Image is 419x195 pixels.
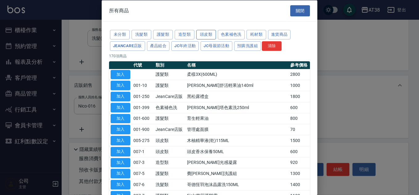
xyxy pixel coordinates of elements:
button: 洗髮類 [132,30,151,39]
th: 代號 [132,61,154,69]
button: 預購洗護組 [234,41,261,51]
button: 護髮類 [153,30,173,39]
button: 加入 [111,103,130,112]
th: 參考價格 [289,61,310,69]
td: 費[PERSON_NAME]洗護組 [185,168,289,179]
td: 001-10 [132,80,154,91]
button: 未分類 [110,30,130,39]
td: 001-600 [132,113,154,124]
td: 007-3 [132,157,154,168]
button: 產品組合 [147,41,170,51]
td: 800 [289,113,310,124]
td: 頭皮類 [154,146,185,157]
td: 管理處面膜 [185,124,289,135]
td: 頭皮香水保養50ML [185,146,289,157]
td: 木柚精華液(乾)115ML [185,135,289,146]
td: 1300 [289,168,310,179]
button: 加入 [111,180,130,189]
td: [PERSON_NAME]塔色素洗250ml [185,102,289,113]
button: 加入 [111,81,130,90]
td: 600 [289,102,310,113]
button: 清除 [262,41,282,51]
th: 類別 [154,61,185,69]
button: 色素補色洗 [218,30,245,39]
th: 名稱 [185,61,289,69]
td: 頭皮類 [154,135,185,146]
td: 920 [289,157,310,168]
td: 哥德恆羽泡沫晶露洗150ML [185,179,289,190]
button: 關閉 [290,5,310,16]
td: 護髮類 [154,69,185,80]
p: 170 項商品 [109,53,310,59]
td: [PERSON_NAME]舒活輕果油140ml [185,80,289,91]
td: 黑松露禮盒 [185,91,289,102]
span: 所有商品 [109,7,129,14]
button: JC母親節活動 [201,41,232,51]
td: [PERSON_NAME]光感凝露 [185,157,289,168]
td: 色素補色洗 [154,102,185,113]
td: 001-900 [132,124,154,135]
button: 加入 [111,70,130,79]
td: 600 [289,146,310,157]
td: 005-275 [132,135,154,146]
button: 加入 [111,147,130,156]
td: 70 [289,124,310,135]
td: 洗髮類 [154,179,185,190]
td: 護髮類 [154,80,185,91]
td: JeanCare店販 [154,124,185,135]
td: 001-399 [132,102,154,113]
td: 001-250 [132,91,154,102]
td: 育生輕果油 [185,113,289,124]
td: JeanCare店販 [154,91,185,102]
button: 加入 [111,114,130,123]
td: 007-1 [132,146,154,157]
td: 柔樣3X(600ML) [185,69,289,80]
button: 加入 [111,158,130,167]
button: 加入 [111,92,130,101]
button: JC年終活動 [171,41,199,51]
td: 2800 [289,69,310,80]
td: 007-6 [132,179,154,190]
button: 耗材類 [246,30,266,39]
td: 護髮類 [154,168,185,179]
td: 1800 [289,91,310,102]
button: 進貨商品 [268,30,291,39]
button: JeanCare店販 [110,41,145,51]
button: 加入 [111,125,130,134]
button: 加入 [111,136,130,145]
button: 加入 [111,169,130,178]
td: 1500 [289,135,310,146]
td: 1000 [289,80,310,91]
button: 頭皮類 [196,30,216,39]
td: 造型類 [154,157,185,168]
td: 1400 [289,179,310,190]
td: 007-5 [132,168,154,179]
button: 造型類 [175,30,194,39]
td: 護髮類 [154,113,185,124]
